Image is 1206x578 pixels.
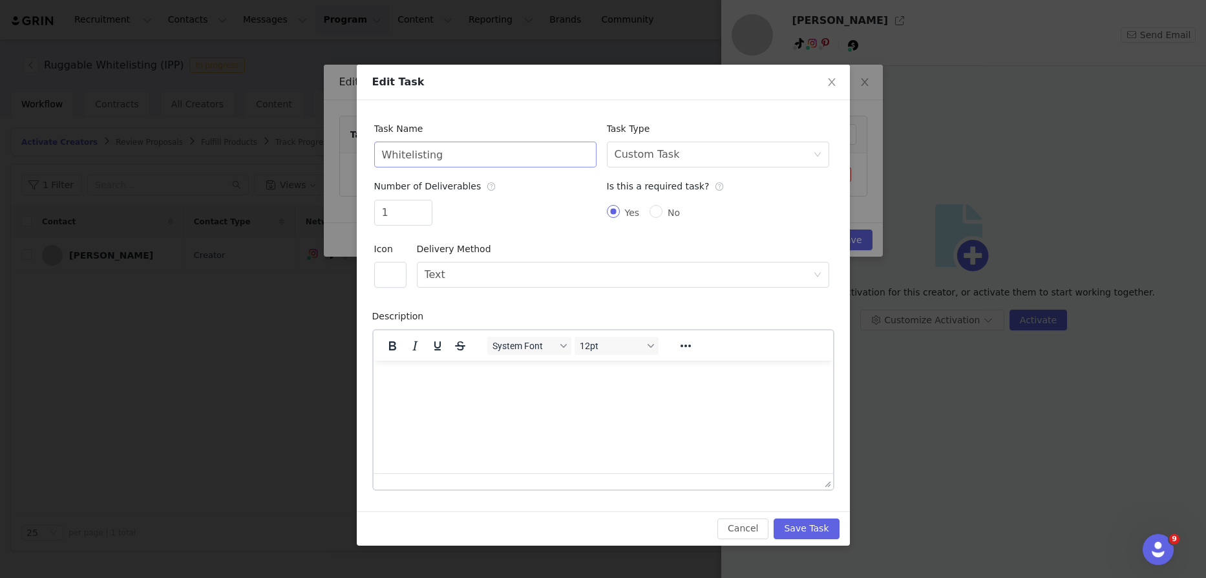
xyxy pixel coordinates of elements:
button: Underline [427,337,449,355]
label: Task Type [607,123,657,134]
iframe: Intercom live chat [1143,534,1174,565]
label: Delivery Method [417,244,498,254]
label: Task Name [374,123,430,134]
div: Custom Task [615,142,680,167]
button: Close [814,65,850,101]
span: Is this a required task? [607,181,725,191]
span: Yes [620,208,645,218]
button: Cancel [717,519,768,539]
div: Text [425,262,445,287]
div: Press the Up and Down arrow keys to resize the editor. [820,474,833,489]
i: icon: down [814,271,821,280]
span: System Font [492,341,556,351]
button: Reveal or hide additional toolbar items [675,337,697,355]
button: Bold [381,337,403,355]
label: Description [372,311,430,321]
span: 12pt [580,341,643,351]
label: Icon [374,244,399,254]
i: icon: down [814,151,821,160]
iframe: Rich Text Area [374,361,833,473]
button: Font sizes [575,337,659,355]
button: Fonts [487,337,571,355]
button: Save Task [774,519,839,539]
button: Italic [404,337,426,355]
button: Strikethrough [449,337,471,355]
span: 9 [1169,534,1180,544]
span: Edit Task [372,76,425,88]
i: icon: close [827,77,837,87]
span: Number of Deliverables [374,181,496,191]
span: No [662,208,685,218]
